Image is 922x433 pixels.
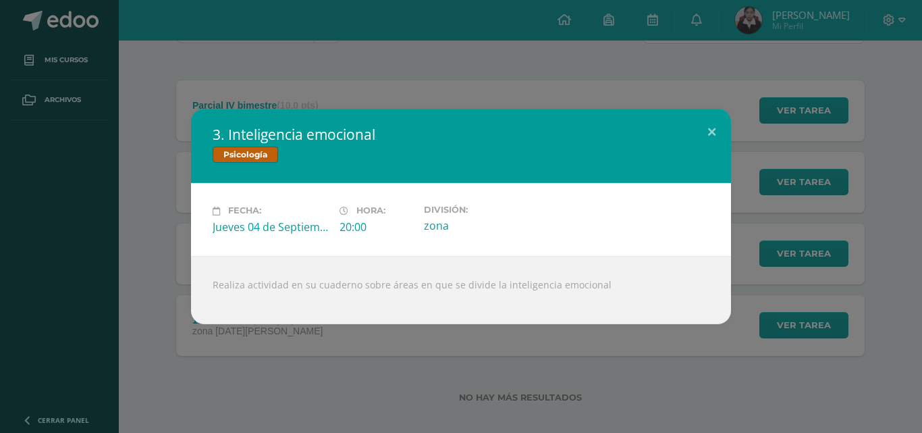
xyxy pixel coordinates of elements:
[693,109,731,155] button: Close (Esc)
[424,205,540,215] label: División:
[191,256,731,324] div: Realiza actividad en su cuaderno sobre áreas en que se divide la inteligencia emocional
[424,218,540,233] div: zona
[213,220,329,234] div: Jueves 04 de Septiembre
[228,206,261,216] span: Fecha:
[356,206,385,216] span: Hora:
[213,147,278,163] span: Psicología
[340,220,413,234] div: 20:00
[213,125,709,144] h2: 3. Inteligencia emocional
